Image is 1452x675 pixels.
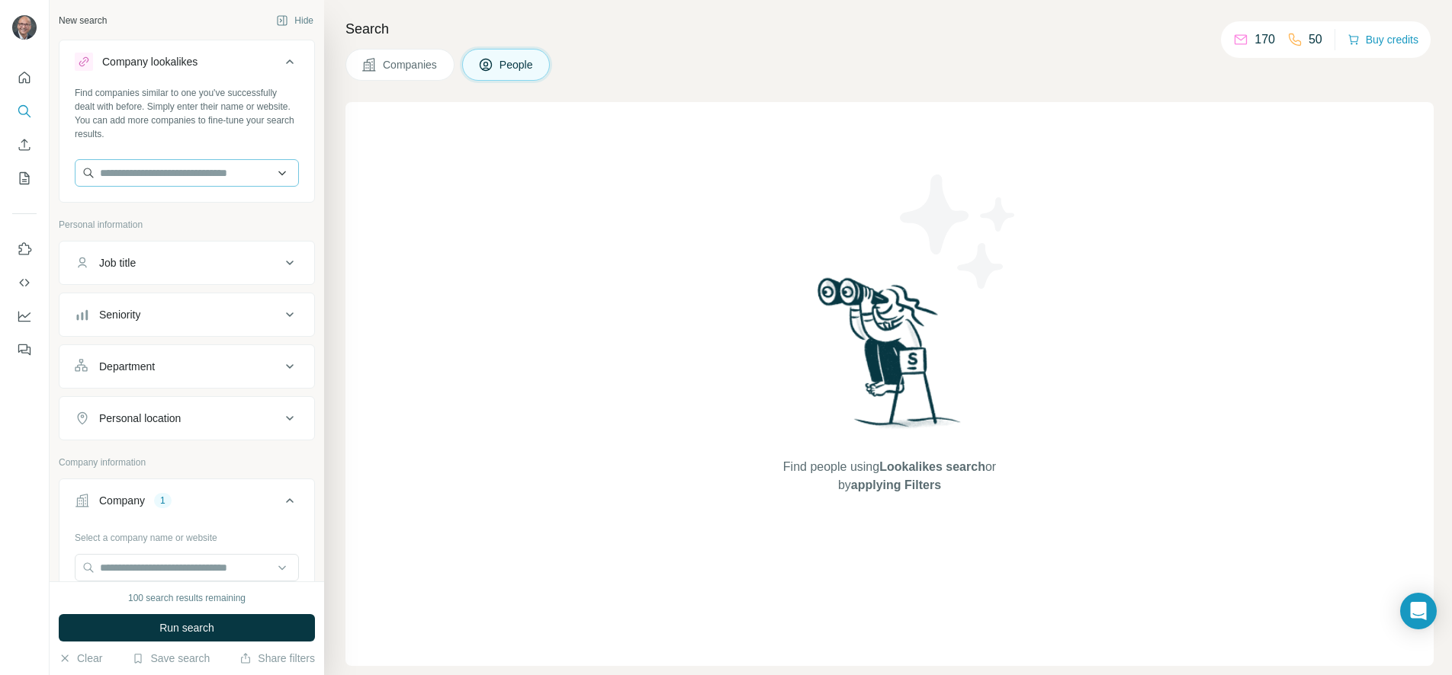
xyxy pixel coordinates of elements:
[59,651,102,666] button: Clear
[99,255,136,270] div: Job title
[75,86,299,141] div: Find companies similar to one you've successfully dealt with before. Simply enter their name or w...
[128,591,246,605] div: 100 search results remaining
[59,218,315,232] p: Personal information
[239,651,315,666] button: Share filters
[383,57,438,72] span: Companies
[12,165,37,192] button: My lists
[132,651,210,666] button: Save search
[154,494,172,507] div: 1
[1309,30,1322,49] p: 50
[102,54,198,69] div: Company lookalikes
[1400,593,1437,629] div: Open Intercom Messenger
[12,15,37,40] img: Avatar
[12,98,37,125] button: Search
[767,458,1011,494] span: Find people using or by
[12,269,37,296] button: Use Surfe API
[1348,29,1418,50] button: Buy credits
[99,411,181,426] div: Personal location
[890,163,1027,300] img: Surfe Illustration - Stars
[59,14,107,27] div: New search
[12,131,37,158] button: Enrich CSV
[811,274,969,443] img: Surfe Illustration - Woman searching with binoculars
[12,235,37,263] button: Use Surfe on LinkedIn
[265,9,324,32] button: Hide
[879,460,985,473] span: Lookalikes search
[500,57,535,72] span: People
[12,64,37,91] button: Quick start
[59,43,314,86] button: Company lookalikes
[59,456,315,469] p: Company information
[59,482,314,525] button: Company1
[12,302,37,330] button: Dashboard
[99,307,140,322] div: Seniority
[59,348,314,385] button: Department
[851,478,941,491] span: applying Filters
[99,493,145,508] div: Company
[12,336,37,363] button: Feedback
[59,245,314,281] button: Job title
[159,620,214,635] span: Run search
[59,400,314,437] button: Personal location
[59,296,314,333] button: Seniority
[59,614,315,641] button: Run search
[99,359,155,374] div: Department
[75,525,299,545] div: Select a company name or website
[1254,30,1275,49] p: 170
[345,18,1434,40] h4: Search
